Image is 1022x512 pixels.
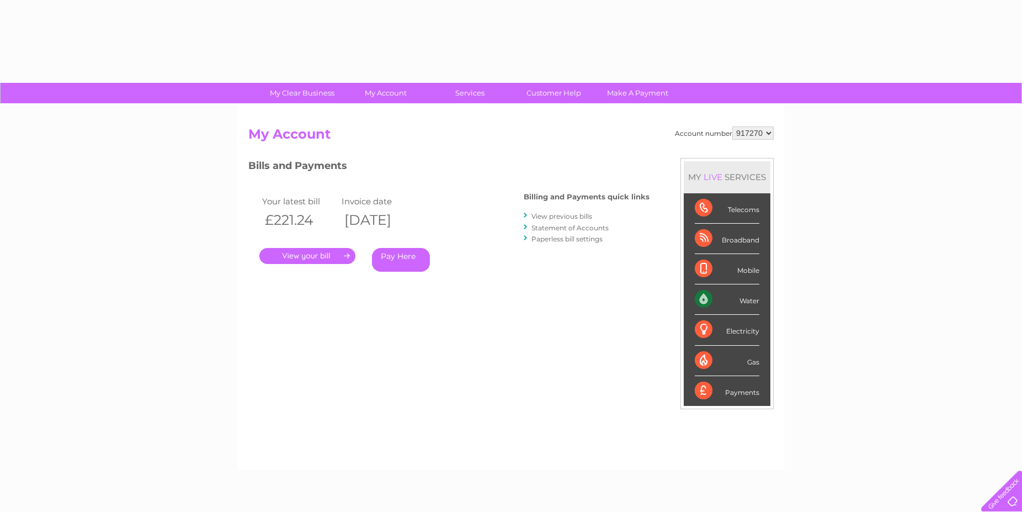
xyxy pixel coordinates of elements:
div: Broadband [695,224,759,254]
td: Your latest bill [259,194,339,209]
a: View previous bills [531,212,592,220]
a: . [259,248,355,264]
td: Invoice date [339,194,418,209]
a: Customer Help [508,83,599,103]
div: Mobile [695,254,759,284]
div: Payments [695,376,759,406]
a: Services [424,83,515,103]
a: My Account [340,83,432,103]
a: Paperless bill settings [531,235,603,243]
div: Account number [675,126,774,140]
div: Electricity [695,315,759,345]
th: £221.24 [259,209,339,231]
div: Telecoms [695,193,759,224]
div: Water [695,284,759,315]
h2: My Account [248,126,774,147]
h3: Bills and Payments [248,158,650,177]
th: [DATE] [339,209,418,231]
a: Pay Here [372,248,430,272]
div: LIVE [701,172,725,182]
a: Statement of Accounts [531,224,609,232]
a: My Clear Business [257,83,348,103]
div: MY SERVICES [684,161,770,193]
a: Make A Payment [592,83,683,103]
h4: Billing and Payments quick links [524,193,650,201]
div: Gas [695,346,759,376]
